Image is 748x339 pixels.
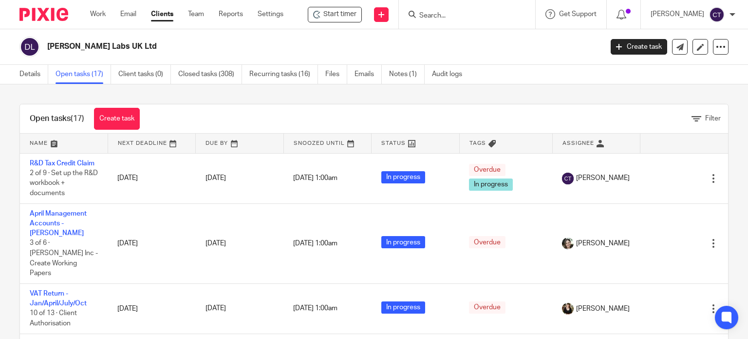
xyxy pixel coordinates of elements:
[323,9,356,20] span: Start timer
[30,210,87,237] a: April Management Accounts - [PERSON_NAME]
[576,304,630,314] span: [PERSON_NAME]
[258,9,283,19] a: Settings
[30,170,98,197] span: 2 of 9 · Set up the R&D workbook + documents
[219,9,243,19] a: Reports
[381,236,425,248] span: In progress
[206,240,226,247] span: [DATE]
[381,301,425,314] span: In progress
[469,301,505,314] span: Overdue
[469,179,513,191] span: In progress
[293,240,337,247] span: [DATE] 1:00am
[120,9,136,19] a: Email
[381,171,425,183] span: In progress
[418,12,506,20] input: Search
[559,11,597,18] span: Get Support
[469,140,486,146] span: Tags
[71,115,84,122] span: (17)
[469,164,505,176] span: Overdue
[19,65,48,84] a: Details
[30,160,94,167] a: R&D Tax Credit Claim
[562,173,574,184] img: svg%3E
[188,9,204,19] a: Team
[30,290,87,307] a: VAT Return - Jan/April/July/Oct
[206,305,226,312] span: [DATE]
[94,108,140,130] a: Create task
[325,65,347,84] a: Files
[178,65,242,84] a: Closed tasks (308)
[30,240,98,277] span: 3 of 6 · [PERSON_NAME] Inc - Create Working Papers
[355,65,382,84] a: Emails
[381,140,406,146] span: Status
[108,153,195,203] td: [DATE]
[389,65,425,84] a: Notes (1)
[249,65,318,84] a: Recurring tasks (16)
[308,7,362,22] div: Dayhoff Labs UK Ltd
[19,8,68,21] img: Pixie
[562,303,574,315] img: Helen%20Campbell.jpeg
[151,9,173,19] a: Clients
[293,305,337,312] span: [DATE] 1:00am
[30,114,84,124] h1: Open tasks
[651,9,704,19] p: [PERSON_NAME]
[108,283,195,334] td: [DATE]
[709,7,725,22] img: svg%3E
[705,115,721,122] span: Filter
[293,175,337,182] span: [DATE] 1:00am
[611,39,667,55] a: Create task
[206,175,226,181] span: [DATE]
[19,37,40,57] img: svg%3E
[56,65,111,84] a: Open tasks (17)
[562,238,574,249] img: barbara-raine-.jpg
[294,140,345,146] span: Snoozed Until
[47,41,486,52] h2: [PERSON_NAME] Labs UK Ltd
[576,239,630,248] span: [PERSON_NAME]
[432,65,469,84] a: Audit logs
[90,9,106,19] a: Work
[469,236,505,248] span: Overdue
[118,65,171,84] a: Client tasks (0)
[30,310,77,327] span: 10 of 13 · Client Authorisation
[108,203,195,283] td: [DATE]
[576,173,630,183] span: [PERSON_NAME]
